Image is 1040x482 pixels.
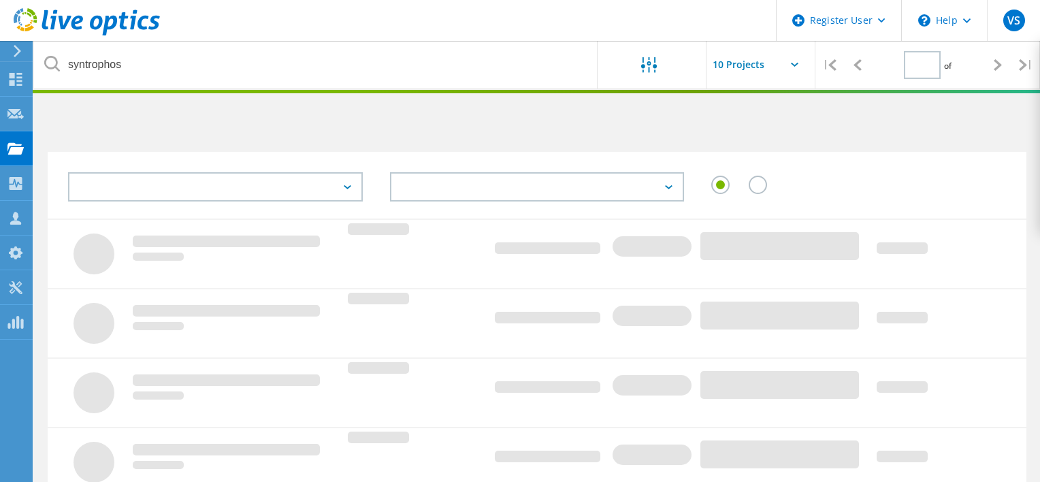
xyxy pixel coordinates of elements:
[918,14,930,27] svg: \n
[1007,15,1020,26] span: VS
[14,29,160,38] a: Live Optics Dashboard
[1012,41,1040,89] div: |
[34,41,598,89] input: undefined
[815,41,843,89] div: |
[944,60,952,71] span: of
